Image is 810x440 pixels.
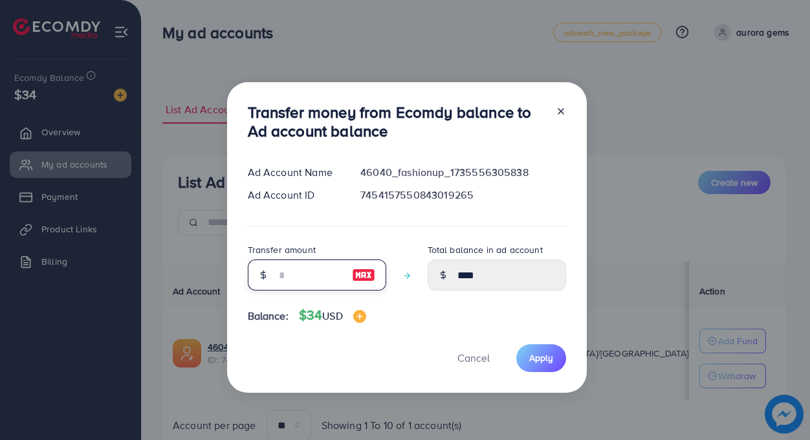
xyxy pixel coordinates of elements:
img: image [353,310,366,323]
span: Apply [529,351,553,364]
span: Balance: [248,309,289,324]
button: Cancel [441,344,506,372]
h3: Transfer money from Ecomdy balance to Ad account balance [248,103,545,140]
div: Ad Account Name [237,165,351,180]
div: 46040_fashionup_1735556305838 [350,165,576,180]
h4: $34 [299,307,366,324]
button: Apply [516,344,566,372]
label: Transfer amount [248,243,316,256]
img: image [352,267,375,283]
div: 7454157550843019265 [350,188,576,203]
label: Total balance in ad account [428,243,543,256]
span: USD [322,309,342,323]
div: Ad Account ID [237,188,351,203]
span: Cancel [457,351,490,365]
